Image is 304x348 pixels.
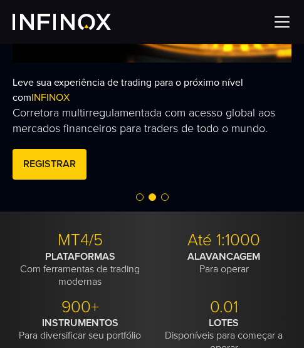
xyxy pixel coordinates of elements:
p: MT4/5 [13,230,148,250]
strong: PLATAFORMAS [45,250,115,263]
strong: INSTRUMENTOS [42,317,118,329]
p: Para diversificar seu portfólio [13,317,148,342]
p: Com ferramentas de trading modernas [13,250,148,288]
p: Corretora multirregulamentada com acesso global aos mercados financeiros para traders de todo o m... [13,105,291,136]
a: Registrar [13,149,86,180]
strong: LOTES [209,317,239,329]
strong: ALAVANCAGEM [187,250,260,263]
span: Go to slide 2 [149,193,156,201]
span: Go to slide 3 [161,193,169,201]
p: Até 1:1000 [157,230,291,250]
p: 0.01 [157,297,291,317]
div: Leve sua experiência de trading para o próximo nível com [13,75,291,185]
p: 900+ [13,297,148,317]
p: Para operar [157,250,291,275]
span: Go to slide 1 [136,193,144,201]
span: INFINOX [31,91,70,104]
